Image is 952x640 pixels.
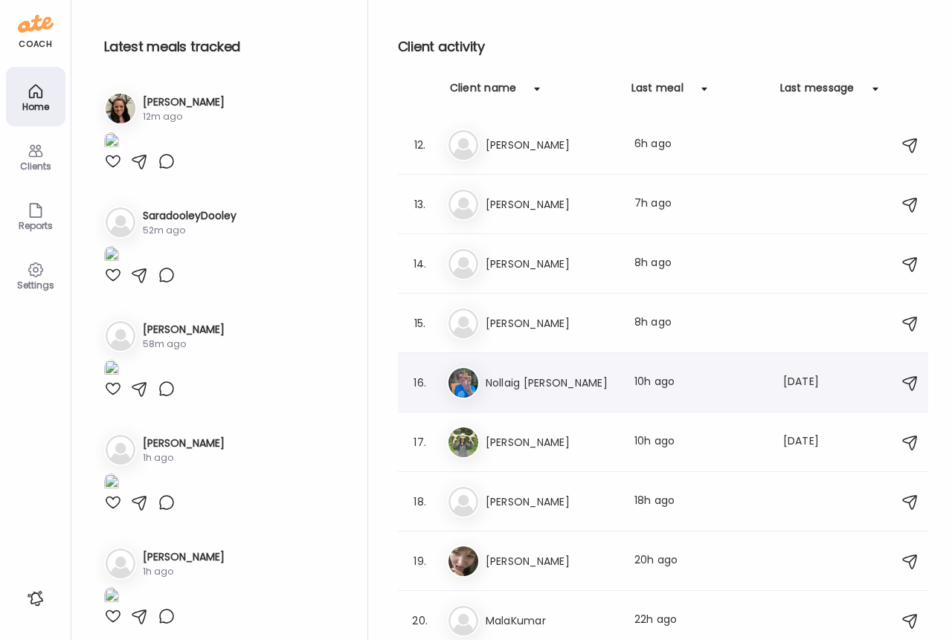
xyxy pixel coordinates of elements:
[634,314,765,332] div: 8h ago
[411,314,429,332] div: 15.
[411,552,429,570] div: 19.
[106,549,135,578] img: bg-avatar-default.svg
[634,374,765,392] div: 10h ago
[783,433,841,451] div: [DATE]
[104,246,119,266] img: images%2FAecNj4EkSmYIDEbH7mcU6unuQaQ2%2FfPgNAtx9l6YlupM3v4NW%2FmSlyxHTd2bJPQdeovGJo_1080
[486,612,617,630] h3: MalaKumar
[106,435,135,465] img: bg-avatar-default.svg
[143,549,225,565] h3: [PERSON_NAME]
[634,493,765,511] div: 18h ago
[411,374,429,392] div: 16.
[411,493,429,511] div: 18.
[106,207,135,237] img: bg-avatar-default.svg
[780,80,855,104] div: Last message
[634,195,765,213] div: 7h ago
[448,190,478,219] img: bg-avatar-default.svg
[9,221,62,230] div: Reports
[448,368,478,398] img: avatars%2FtWGZA4JeKxP2yWK9tdH6lKky5jf1
[106,321,135,351] img: bg-avatar-default.svg
[104,132,119,152] img: images%2FsCoOxfe5LKSztrh2iwVaRnI5kXA3%2FlhhZ3uUXJFhLvoqGZ6cu%2FEWzCqYWu6VHuKJaWeyxV_1080
[448,606,478,636] img: bg-avatar-default.svg
[143,94,225,110] h3: [PERSON_NAME]
[104,36,344,58] h2: Latest meals tracked
[450,80,517,104] div: Client name
[448,130,478,160] img: bg-avatar-default.svg
[634,136,765,154] div: 6h ago
[448,546,478,576] img: avatars%2FE8qzEuFo72hcI06PzcZ7epmPPzi1
[486,195,617,213] h3: [PERSON_NAME]
[143,208,237,224] h3: SaradooleyDooley
[486,255,617,273] h3: [PERSON_NAME]
[486,493,617,511] h3: [PERSON_NAME]
[143,224,237,237] div: 52m ago
[634,612,765,630] div: 22h ago
[634,433,765,451] div: 10h ago
[631,80,684,104] div: Last meal
[411,255,429,273] div: 14.
[398,36,928,58] h2: Client activity
[9,161,62,171] div: Clients
[411,433,429,451] div: 17.
[411,612,429,630] div: 20.
[143,451,225,465] div: 1h ago
[19,38,52,51] div: coach
[448,249,478,279] img: bg-avatar-default.svg
[104,360,119,380] img: images%2FVv5Hqadp83Y4MnRrP5tYi7P5Lf42%2F2ubXaXJNw1ZCB6gI9n5i%2FUoF62GENcY9ArmFx4sA6_1080
[143,565,225,578] div: 1h ago
[411,136,429,154] div: 12.
[9,102,62,111] div: Home
[106,94,135,123] img: avatars%2FsCoOxfe5LKSztrh2iwVaRnI5kXA3
[486,552,617,570] h3: [PERSON_NAME]
[411,195,429,213] div: 13.
[143,110,225,123] div: 12m ago
[9,280,62,290] div: Settings
[104,473,119,494] img: images%2Fnolb1XRQwFUvqEONEbMzyzeeN3x1%2F3XAwDibYCqHjZa4aYx7z%2FES6Trt9Y9Swo5pyPaWMJ_1080
[486,136,617,154] h3: [PERSON_NAME]
[486,374,617,392] h3: Nollaig [PERSON_NAME]
[634,255,765,273] div: 8h ago
[486,433,617,451] h3: [PERSON_NAME]
[634,552,765,570] div: 20h ago
[486,314,617,332] h3: [PERSON_NAME]
[143,337,225,351] div: 58m ago
[143,436,225,451] h3: [PERSON_NAME]
[143,322,225,337] h3: [PERSON_NAME]
[448,427,478,457] img: avatars%2FguMlrAoU3Qe0WxLzca1mfYkwLcQ2
[18,12,54,36] img: ate
[448,487,478,517] img: bg-avatar-default.svg
[104,587,119,607] img: images%2FgSnh2nEFsXV1uZNxAjM2RCRngen2%2FgtzwGQ3lsqC7qyAvasH6%2Ftl4gGbzGiFu6pKaeTmVp_1080
[783,374,841,392] div: [DATE]
[448,308,478,338] img: bg-avatar-default.svg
